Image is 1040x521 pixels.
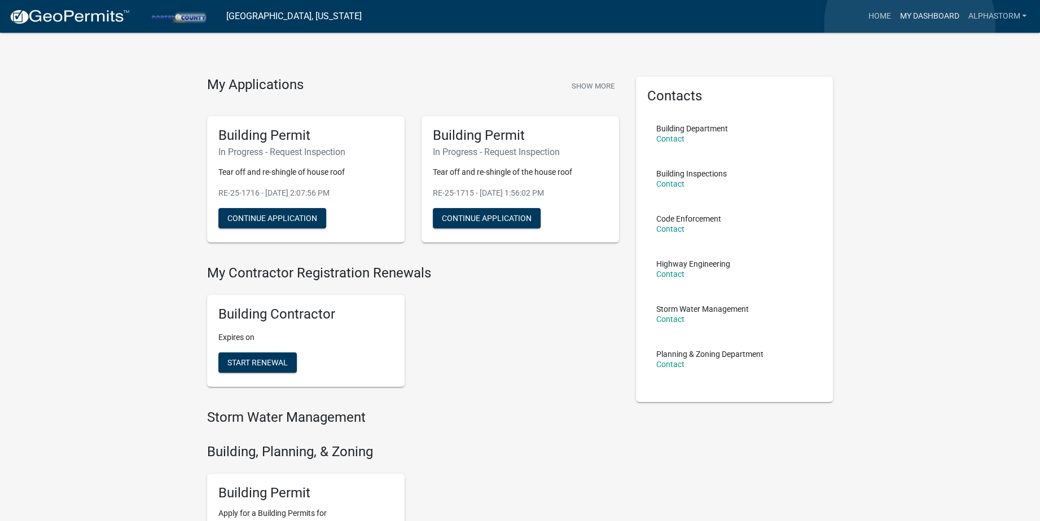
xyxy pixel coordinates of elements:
button: Show More [567,77,619,95]
a: Contact [656,179,684,188]
a: Home [863,6,895,27]
p: Tear off and re-shingle of house roof [218,166,393,178]
p: Building Department [656,125,728,133]
a: Contact [656,315,684,324]
p: Tear off and re-shingle of the house roof [433,166,608,178]
h5: Building Permit [218,127,393,144]
h5: Building Permit [218,485,393,501]
p: Planning & Zoning Department [656,350,763,358]
h5: Building Permit [433,127,608,144]
p: Storm Water Management [656,305,749,313]
h6: In Progress - Request Inspection [218,147,393,157]
h5: Contacts [647,88,822,104]
a: My Dashboard [895,6,963,27]
span: Start Renewal [227,358,288,367]
p: Code Enforcement [656,215,721,223]
a: Contact [656,134,684,143]
h4: My Contractor Registration Renewals [207,265,619,281]
p: Expires on [218,332,393,343]
p: Building Inspections [656,170,727,178]
img: Porter County, Indiana [139,8,217,24]
p: Highway Engineering [656,260,730,268]
a: AlphaStorm [963,6,1031,27]
button: Continue Application [218,208,326,228]
a: Contact [656,270,684,279]
a: [GEOGRAPHIC_DATA], [US_STATE] [226,7,362,26]
button: Start Renewal [218,352,297,373]
button: Continue Application [433,208,541,228]
p: RE-25-1715 - [DATE] 1:56:02 PM [433,187,608,199]
h4: Building, Planning, & Zoning [207,444,619,460]
a: Contact [656,224,684,233]
h4: My Applications [207,77,304,94]
h5: Building Contractor [218,306,393,323]
p: RE-25-1716 - [DATE] 2:07:56 PM [218,187,393,199]
wm-registration-list-section: My Contractor Registration Renewals [207,265,619,396]
a: Contact [656,360,684,369]
h4: Storm Water Management [207,409,619,426]
h6: In Progress - Request Inspection [433,147,608,157]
